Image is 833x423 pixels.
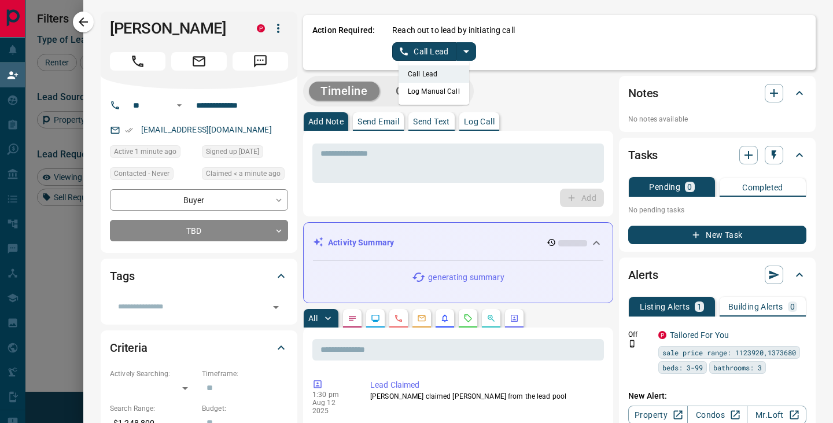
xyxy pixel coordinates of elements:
h2: Notes [628,84,658,102]
p: Completed [742,183,783,192]
svg: Notes [348,314,357,323]
h2: Alerts [628,266,658,284]
div: Criteria [110,334,288,362]
p: Pending [649,183,680,191]
div: property.ca [257,24,265,32]
span: Claimed < a minute ago [206,168,281,179]
h2: Criteria [110,339,148,357]
h2: Tags [110,267,134,285]
a: Tailored For You [670,330,729,340]
span: sale price range: 1123920,1373680 [662,347,796,358]
svg: Requests [463,314,473,323]
p: Listing Alerts [640,303,690,311]
p: Building Alerts [728,303,783,311]
p: Timeframe: [202,369,288,379]
svg: Email Verified [125,126,133,134]
p: Aug 12 2025 [312,399,353,415]
p: Search Range: [110,403,196,414]
h1: [PERSON_NAME] [110,19,239,38]
button: Call Lead [392,42,456,61]
div: Activity Summary [313,232,603,253]
p: 1:30 pm [312,391,353,399]
svg: Opportunities [486,314,496,323]
p: 0 [790,303,795,311]
p: Lead Claimed [370,379,599,391]
div: Notes [628,79,806,107]
li: Log Manual Call [399,83,469,100]
p: Send Text [413,117,450,126]
svg: Listing Alerts [440,314,449,323]
p: Log Call [464,117,495,126]
p: 0 [687,183,692,191]
span: Call [110,52,165,71]
svg: Push Notification Only [628,340,636,348]
span: bathrooms: 3 [713,362,762,373]
div: Wed Jul 09 2025 [202,145,288,161]
svg: Lead Browsing Activity [371,314,380,323]
svg: Agent Actions [510,314,519,323]
p: 1 [697,303,702,311]
div: Tue Aug 12 2025 [202,167,288,183]
span: Signed up [DATE] [206,146,259,157]
p: generating summary [428,271,504,284]
p: Actively Searching: [110,369,196,379]
div: split button [392,42,476,61]
button: Timeline [309,82,379,101]
span: Active 1 minute ago [114,146,176,157]
span: Contacted - Never [114,168,169,179]
li: Call Lead [399,65,469,83]
p: No notes available [628,114,806,124]
button: Campaigns [384,82,468,101]
p: All [308,314,318,322]
div: Tags [110,262,288,290]
span: beds: 3-99 [662,362,703,373]
div: Tasks [628,141,806,169]
div: Tue Aug 12 2025 [110,145,196,161]
svg: Calls [394,314,403,323]
h2: Tasks [628,146,658,164]
button: Open [172,98,186,112]
button: Open [268,299,284,315]
p: Action Required: [312,24,375,61]
svg: Emails [417,314,426,323]
p: Activity Summary [328,237,394,249]
div: Buyer [110,189,288,211]
p: [PERSON_NAME] claimed [PERSON_NAME] from the lead pool [370,391,599,402]
div: property.ca [658,331,666,339]
p: Add Note [308,117,344,126]
p: Budget: [202,403,288,414]
span: Message [233,52,288,71]
span: Email [171,52,227,71]
button: New Task [628,226,806,244]
div: Alerts [628,261,806,289]
p: No pending tasks [628,201,806,219]
div: TBD [110,220,288,241]
p: Off [628,329,651,340]
a: [EMAIL_ADDRESS][DOMAIN_NAME] [141,125,272,134]
p: New Alert: [628,390,806,402]
p: Reach out to lead by initiating call [392,24,515,36]
p: Send Email [357,117,399,126]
